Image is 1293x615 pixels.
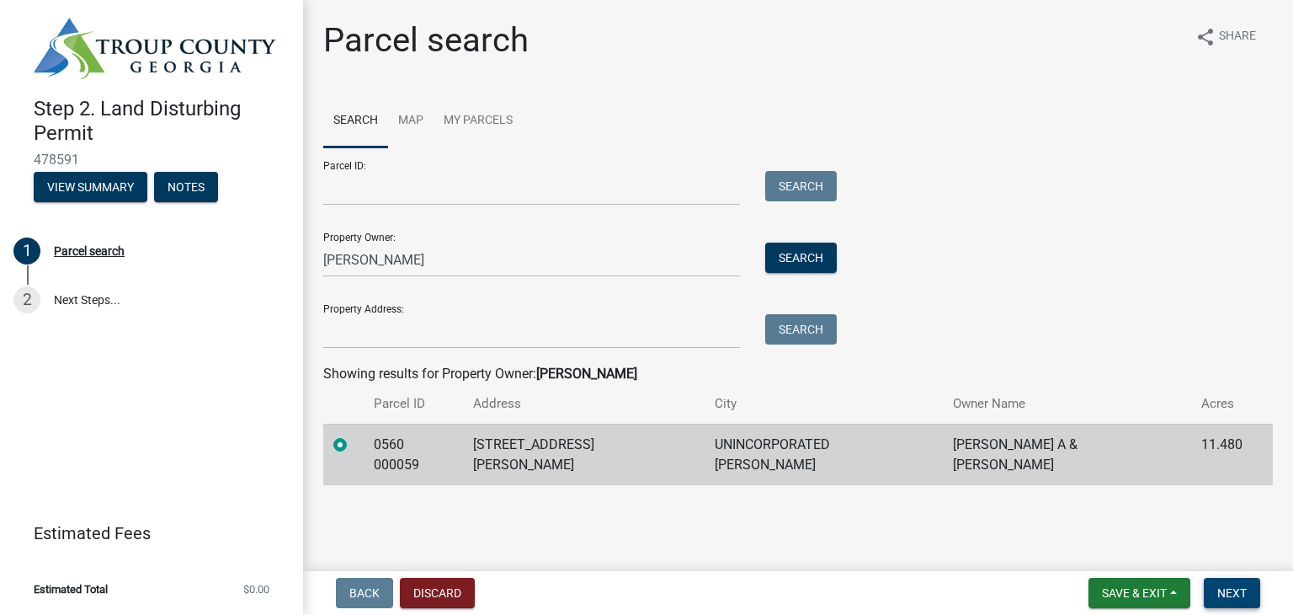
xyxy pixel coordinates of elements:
[1204,578,1260,608] button: Next
[1088,578,1190,608] button: Save & Exit
[13,516,276,550] a: Estimated Fees
[434,94,523,148] a: My Parcels
[34,152,269,168] span: 478591
[13,238,40,265] div: 1
[54,245,125,257] div: Parcel search
[349,586,380,600] span: Back
[765,171,837,201] button: Search
[388,94,434,148] a: Map
[463,384,705,424] th: Address
[1102,586,1167,600] span: Save & Exit
[400,578,475,608] button: Discard
[705,424,944,485] td: UNINCORPORATED [PERSON_NAME]
[536,366,637,382] strong: [PERSON_NAME]
[1217,586,1247,600] span: Next
[1191,424,1253,485] td: 11.480
[34,584,108,595] span: Estimated Total
[943,384,1191,424] th: Owner Name
[34,172,147,202] button: View Summary
[34,18,276,79] img: Troup County, Georgia
[336,578,393,608] button: Back
[154,172,218,202] button: Notes
[765,243,837,273] button: Search
[154,182,218,195] wm-modal-confirm: Notes
[364,384,463,424] th: Parcel ID
[13,286,40,313] div: 2
[364,424,463,485] td: 0560 000059
[1191,384,1253,424] th: Acres
[323,364,1273,384] div: Showing results for Property Owner:
[943,424,1191,485] td: [PERSON_NAME] A & [PERSON_NAME]
[323,20,529,61] h1: Parcel search
[1219,27,1256,47] span: Share
[463,424,705,485] td: [STREET_ADDRESS][PERSON_NAME]
[765,314,837,345] button: Search
[1195,27,1216,47] i: share
[34,97,290,146] h4: Step 2. Land Disturbing Permit
[34,182,147,195] wm-modal-confirm: Summary
[243,584,269,595] span: $0.00
[323,94,388,148] a: Search
[1182,20,1269,53] button: shareShare
[705,384,944,424] th: City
